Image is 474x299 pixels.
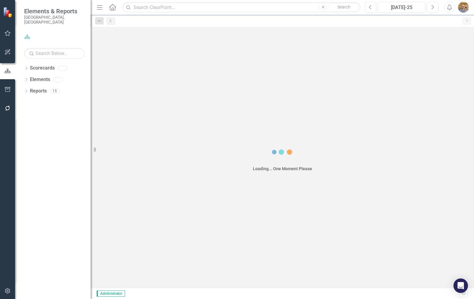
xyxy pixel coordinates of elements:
img: Josh Edwards [458,2,469,13]
span: Search [337,5,350,9]
a: Reports [30,88,47,95]
button: [DATE]-25 [378,2,425,13]
a: Elements [30,76,50,83]
input: Search Below... [24,48,85,59]
img: ClearPoint Strategy [3,7,14,17]
a: Scorecards [30,65,55,72]
div: Loading... One Moment Please [253,166,312,172]
span: Elements & Reports [24,8,85,15]
div: Open Intercom Messenger [453,278,468,293]
span: Administrator [97,291,125,297]
div: 15 [50,89,60,94]
input: Search ClearPoint... [122,2,360,13]
button: Search [329,3,359,11]
small: [GEOGRAPHIC_DATA], [GEOGRAPHIC_DATA] [24,15,85,25]
div: [DATE]-25 [380,4,423,11]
